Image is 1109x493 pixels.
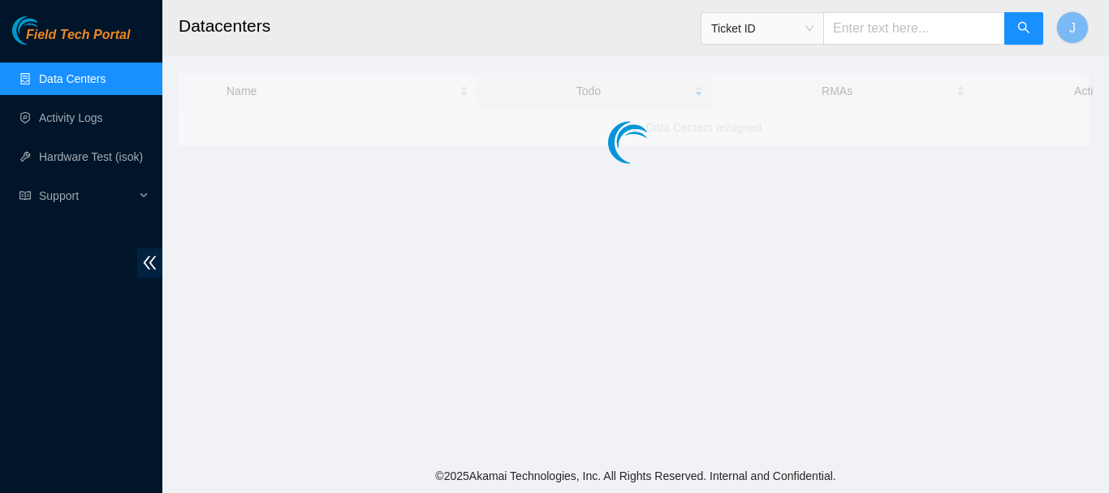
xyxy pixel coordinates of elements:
span: J [1069,18,1076,38]
a: Activity Logs [39,111,103,124]
img: Akamai Technologies [12,16,82,45]
span: search [1017,21,1030,37]
input: Enter text here... [823,12,1005,45]
span: double-left [137,248,162,278]
a: Hardware Test (isok) [39,150,143,163]
footer: © 2025 Akamai Technologies, Inc. All Rights Reserved. Internal and Confidential. [162,459,1109,493]
a: Data Centers [39,72,106,85]
span: read [19,190,31,201]
span: Field Tech Portal [26,28,130,43]
button: search [1004,12,1043,45]
span: Ticket ID [711,16,813,41]
button: J [1056,11,1089,44]
a: Akamai TechnologiesField Tech Portal [12,29,130,50]
span: Support [39,179,135,212]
